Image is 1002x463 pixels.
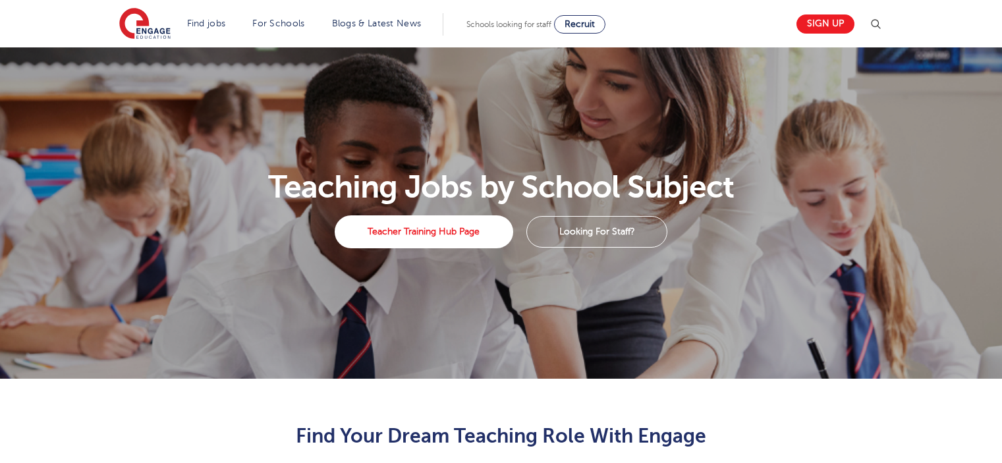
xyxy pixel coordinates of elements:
a: Find jobs [187,18,226,28]
span: Recruit [565,19,595,29]
h2: Find Your Dream Teaching Role With Engage [178,425,824,447]
a: Blogs & Latest News [332,18,422,28]
h1: Teaching Jobs by School Subject [111,171,891,203]
img: Engage Education [119,8,171,41]
a: Sign up [796,14,854,34]
a: For Schools [252,18,304,28]
a: Looking For Staff? [526,216,667,248]
span: Schools looking for staff [466,20,551,29]
a: Teacher Training Hub Page [335,215,513,248]
a: Recruit [554,15,605,34]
